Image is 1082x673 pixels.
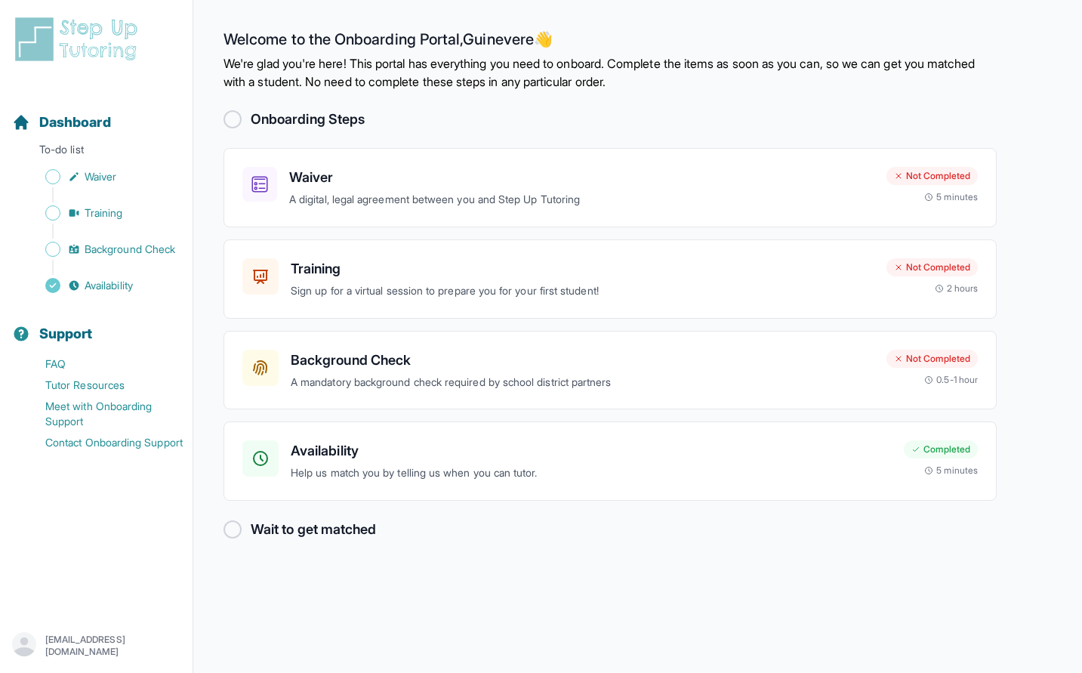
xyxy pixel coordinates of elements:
div: Not Completed [886,167,978,185]
p: To-do list [6,142,186,163]
button: Dashboard [6,88,186,139]
span: Waiver [85,169,116,184]
span: Availability [85,278,133,293]
div: Not Completed [886,350,978,368]
a: Availability [12,275,193,296]
a: Training [12,202,193,224]
span: Support [39,323,93,344]
img: logo [12,15,146,63]
span: Background Check [85,242,175,257]
a: Dashboard [12,112,111,133]
h3: Waiver [289,167,874,188]
div: Completed [904,440,978,458]
h2: Wait to get matched [251,519,376,540]
a: Tutor Resources [12,375,193,396]
a: AvailabilityHelp us match you by telling us when you can tutor.Completed5 minutes [223,421,997,501]
a: FAQ [12,353,193,375]
h3: Availability [291,440,892,462]
p: A mandatory background check required by school district partners [291,374,874,391]
div: 5 minutes [924,465,978,477]
h2: Onboarding Steps [251,109,365,130]
p: Sign up for a virtual session to prepare you for your first student! [291,282,874,300]
a: Background Check [12,239,193,260]
p: [EMAIL_ADDRESS][DOMAIN_NAME] [45,634,180,658]
a: WaiverA digital, legal agreement between you and Step Up TutoringNot Completed5 minutes [223,148,997,227]
button: [EMAIL_ADDRESS][DOMAIN_NAME] [12,632,180,659]
a: Meet with Onboarding Support [12,396,193,432]
p: We're glad you're here! This portal has everything you need to onboard. Complete the items as soo... [223,54,997,91]
button: Support [6,299,186,350]
a: Contact Onboarding Support [12,432,193,453]
span: Training [85,205,123,221]
div: 5 minutes [924,191,978,203]
p: Help us match you by telling us when you can tutor. [291,465,892,482]
h3: Background Check [291,350,874,371]
a: TrainingSign up for a virtual session to prepare you for your first student!Not Completed2 hours [223,239,997,319]
h2: Welcome to the Onboarding Portal, Guinevere 👋 [223,30,997,54]
div: Not Completed [886,258,978,276]
div: 2 hours [935,282,979,295]
a: Waiver [12,166,193,187]
a: Background CheckA mandatory background check required by school district partnersNot Completed0.5... [223,331,997,410]
h3: Training [291,258,874,279]
span: Dashboard [39,112,111,133]
p: A digital, legal agreement between you and Step Up Tutoring [289,191,874,208]
div: 0.5-1 hour [924,374,978,386]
